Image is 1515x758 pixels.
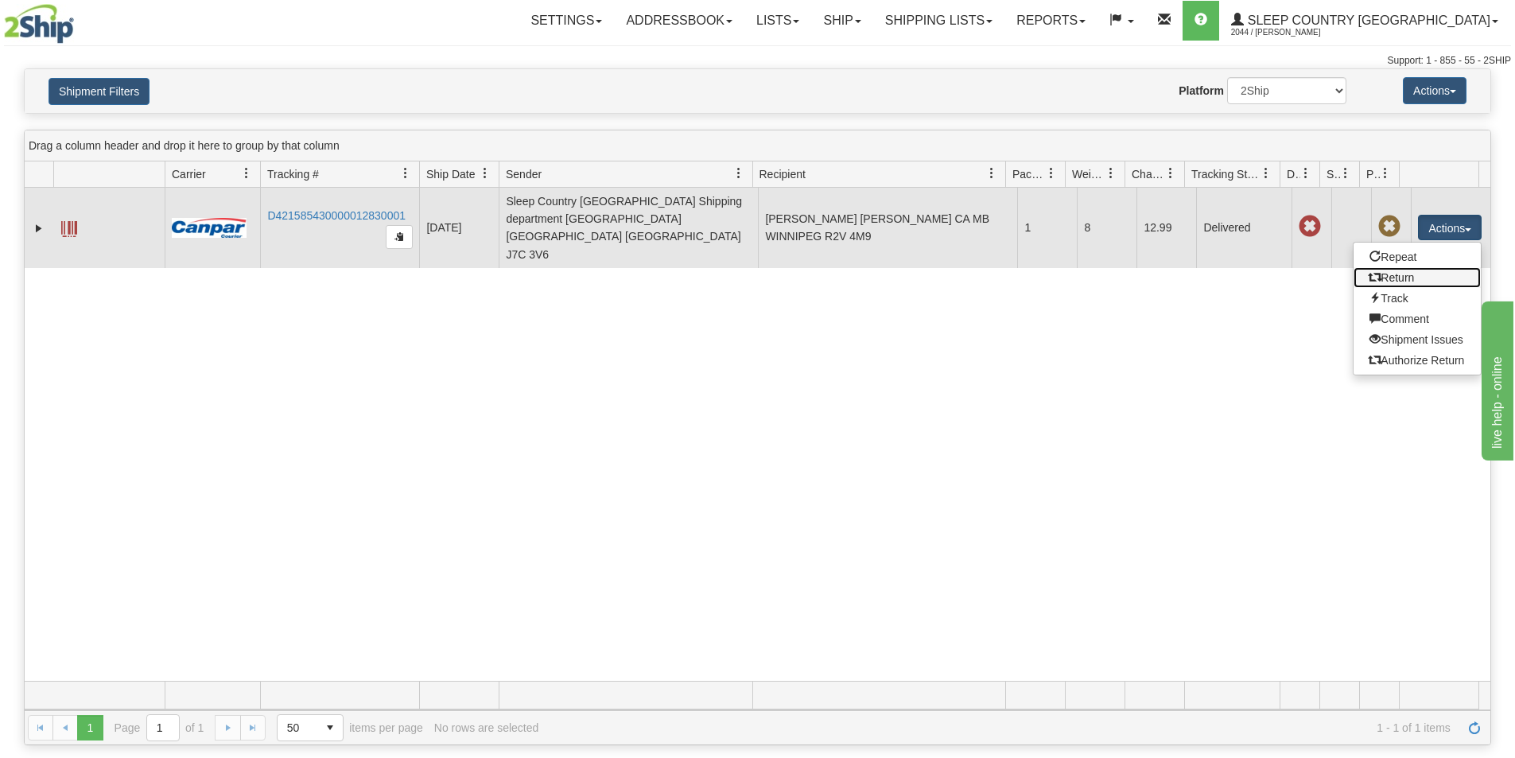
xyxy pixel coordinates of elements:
span: Shipment Issues [1327,166,1340,182]
a: Tracking Status filter column settings [1253,160,1280,187]
a: Pickup Status filter column settings [1372,160,1399,187]
img: logo2044.jpg [4,4,74,44]
td: Delivered [1196,188,1292,268]
td: 12.99 [1136,188,1196,268]
a: Packages filter column settings [1038,160,1065,187]
span: Recipient [759,166,806,182]
a: Track [1354,288,1481,309]
span: Sleep Country [GEOGRAPHIC_DATA] [1244,14,1490,27]
span: Carrier [172,166,206,182]
a: Authorize Return [1354,350,1481,371]
a: Repeat [1354,247,1481,267]
div: grid grouping header [25,130,1490,161]
a: Shipment Issues filter column settings [1332,160,1359,187]
td: 1 [1017,188,1077,268]
span: Page of 1 [115,714,204,741]
span: Packages [1012,166,1046,182]
span: Page 1 [77,715,103,741]
span: Pickup Status [1366,166,1380,182]
span: items per page [277,714,423,741]
span: Tracking # [267,166,319,182]
a: Recipient filter column settings [978,160,1005,187]
span: Late [1299,216,1321,238]
span: Weight [1072,166,1105,182]
a: Return [1354,267,1481,288]
span: 2044 / [PERSON_NAME] [1231,25,1350,41]
td: [PERSON_NAME] [PERSON_NAME] CA MB WINNIPEG R2V 4M9 [758,188,1017,268]
span: select [317,715,343,741]
span: Sender [506,166,542,182]
div: live help - online [12,10,147,29]
a: Settings [519,1,614,41]
a: Weight filter column settings [1097,160,1125,187]
iframe: chat widget [1478,297,1513,460]
td: 8 [1077,188,1136,268]
span: Tracking Status [1191,166,1261,182]
a: Refresh [1462,715,1487,741]
span: Charge [1132,166,1165,182]
a: Charge filter column settings [1157,160,1184,187]
a: Ship Date filter column settings [472,160,499,187]
button: Actions [1403,77,1466,104]
a: Shipping lists [873,1,1004,41]
label: Platform [1179,83,1224,99]
a: Ship [811,1,872,41]
span: 50 [287,720,308,736]
span: Pickup Not Assigned [1378,216,1400,238]
a: D421585430000012830001 [267,209,406,222]
input: Page 1 [147,715,179,741]
span: Delivery Status [1287,166,1300,182]
span: Ship Date [426,166,475,182]
a: Delivery Status filter column settings [1292,160,1319,187]
img: 14 - Canpar [172,218,247,238]
button: Shipment Filters [49,78,150,105]
div: No rows are selected [434,721,539,734]
a: Tracking # filter column settings [392,160,419,187]
a: Reports [1004,1,1097,41]
a: Expand [31,220,47,236]
td: Sleep Country [GEOGRAPHIC_DATA] Shipping department [GEOGRAPHIC_DATA] [GEOGRAPHIC_DATA] [GEOGRAPH... [499,188,758,268]
div: Support: 1 - 855 - 55 - 2SHIP [4,54,1511,68]
a: Carrier filter column settings [233,160,260,187]
a: Sleep Country [GEOGRAPHIC_DATA] 2044 / [PERSON_NAME] [1219,1,1510,41]
span: 1 - 1 of 1 items [550,721,1451,734]
span: Page sizes drop down [277,714,344,741]
td: [DATE] [419,188,499,268]
a: Sender filter column settings [725,160,752,187]
a: Comment [1354,309,1481,329]
button: Copy to clipboard [386,225,413,249]
a: Addressbook [614,1,744,41]
button: Actions [1418,215,1482,240]
a: Label [61,214,77,239]
a: Shipment Issues [1354,329,1481,350]
a: Lists [744,1,811,41]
